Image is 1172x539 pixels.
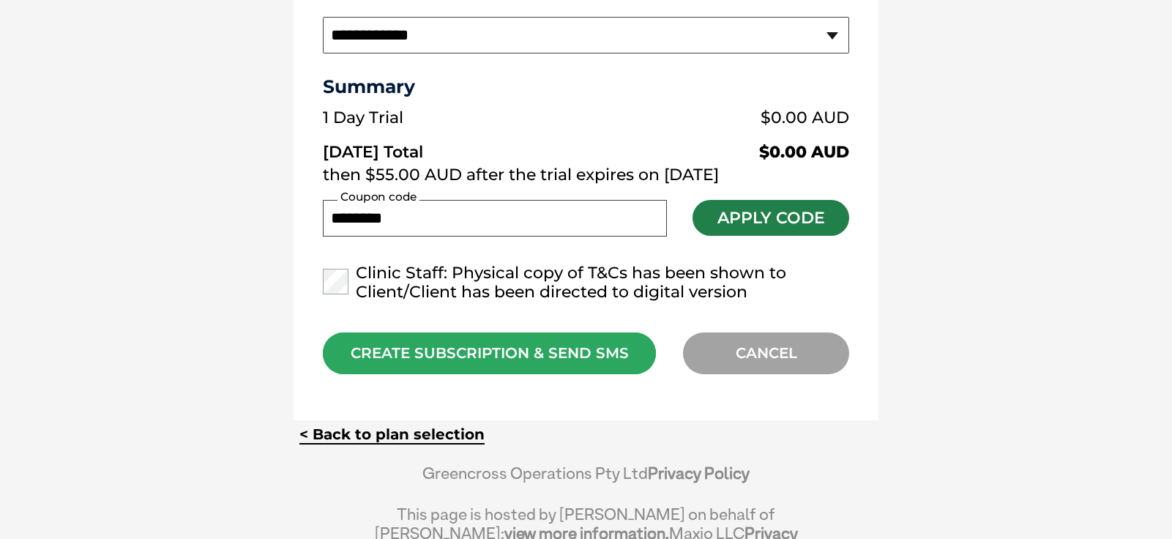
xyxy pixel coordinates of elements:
[600,131,849,162] td: $0.00 AUD
[337,190,419,204] label: Coupon code
[374,464,798,497] div: Greencross Operations Pty Ltd
[323,332,656,374] div: CREATE SUBSCRIPTION & SEND SMS
[323,75,849,97] h3: Summary
[323,131,600,162] td: [DATE] Total
[299,425,485,444] a: < Back to plan selection
[693,200,849,236] button: Apply Code
[600,105,849,131] td: $0.00 AUD
[648,464,750,483] a: Privacy Policy
[323,264,849,302] label: Clinic Staff: Physical copy of T&Cs has been shown to Client/Client has been directed to digital ...
[323,105,600,131] td: 1 Day Trial
[683,332,849,374] div: CANCEL
[323,269,348,294] input: Clinic Staff: Physical copy of T&Cs has been shown to Client/Client has been directed to digital ...
[323,162,849,188] td: then $55.00 AUD after the trial expires on [DATE]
